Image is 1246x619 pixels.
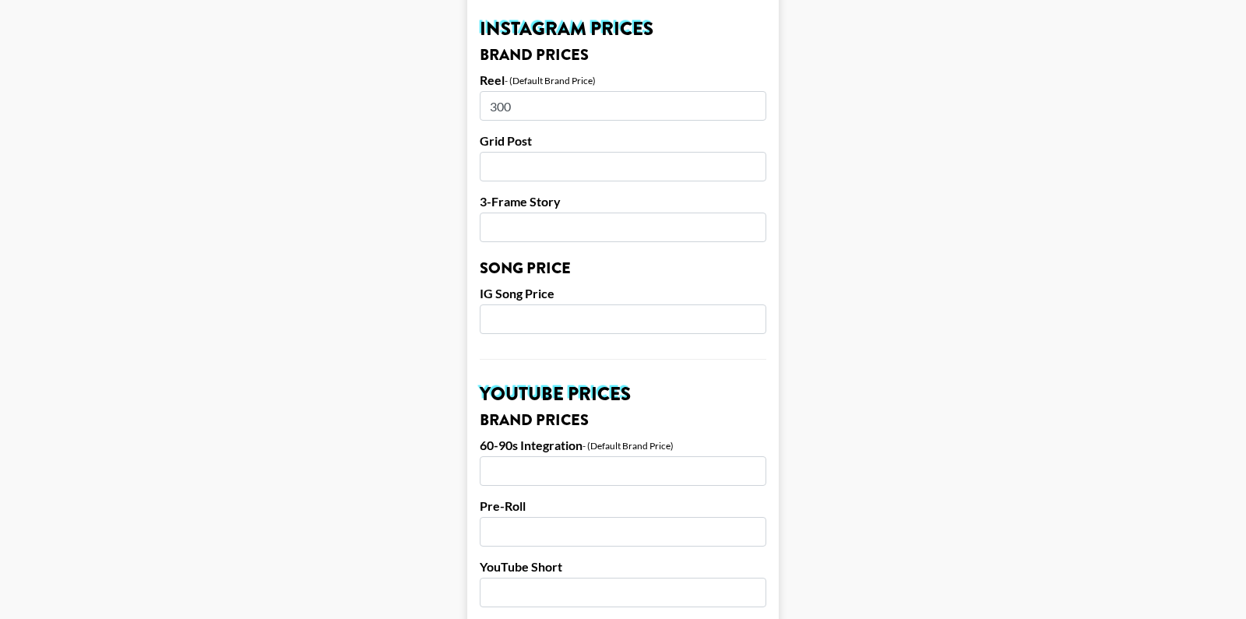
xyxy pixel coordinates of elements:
[480,72,505,88] label: Reel
[480,194,766,209] label: 3-Frame Story
[480,19,766,38] h2: Instagram Prices
[480,438,583,453] label: 60-90s Integration
[480,47,766,63] h3: Brand Prices
[480,559,766,575] label: YouTube Short
[505,75,596,86] div: - (Default Brand Price)
[480,286,766,301] label: IG Song Price
[480,498,766,514] label: Pre-Roll
[480,261,766,276] h3: Song Price
[480,385,766,403] h2: YouTube Prices
[480,413,766,428] h3: Brand Prices
[583,440,674,452] div: - (Default Brand Price)
[480,133,766,149] label: Grid Post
